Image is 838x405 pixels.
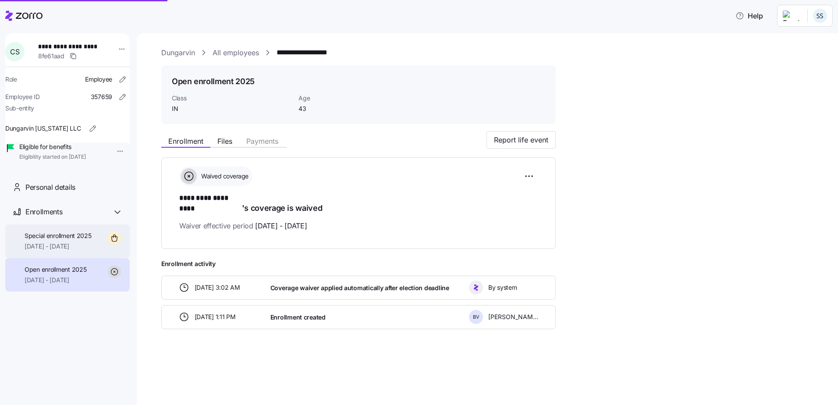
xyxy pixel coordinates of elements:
[195,313,236,321] span: [DATE] 1:11 PM
[168,138,203,145] span: Enrollment
[25,242,92,251] span: [DATE] - [DATE]
[473,315,479,320] span: B V
[494,135,548,145] span: Report life event
[213,47,259,58] a: All employees
[25,206,62,217] span: Enrollments
[298,94,387,103] span: Age
[255,220,307,231] span: [DATE] - [DATE]
[19,142,86,151] span: Eligible for benefits
[486,131,556,149] button: Report life event
[25,265,86,274] span: Open enrollment 2025
[161,259,556,268] span: Enrollment activity
[179,193,538,213] h1: 's coverage is waived
[25,231,92,240] span: Special enrollment 2025
[172,104,291,113] span: IN
[19,153,86,161] span: Eligibility started on [DATE]
[728,7,770,25] button: Help
[5,104,34,113] span: Sub-entity
[298,104,387,113] span: 43
[5,92,40,101] span: Employee ID
[270,313,326,322] span: Enrollment created
[488,283,517,292] span: By system
[783,11,800,21] img: Employer logo
[735,11,763,21] span: Help
[25,182,75,193] span: Personal details
[813,9,827,23] img: b3a65cbeab486ed89755b86cd886e362
[25,276,86,284] span: [DATE] - [DATE]
[199,172,249,181] span: Waived coverage
[91,92,112,101] span: 357659
[217,138,232,145] span: Files
[172,76,255,87] h1: Open enrollment 2025
[10,48,19,55] span: C S
[195,283,240,292] span: [DATE] 3:02 AM
[161,47,195,58] a: Dungarvin
[5,124,81,133] span: Dungarvin [US_STATE] LLC
[179,220,307,231] span: Waiver effective period
[270,284,449,292] span: Coverage waiver applied automatically after election deadline
[488,313,538,321] span: [PERSON_NAME]
[172,94,291,103] span: Class
[38,52,64,60] span: 8fe61aad
[85,75,112,84] span: Employee
[5,75,17,84] span: Role
[246,138,278,145] span: Payments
